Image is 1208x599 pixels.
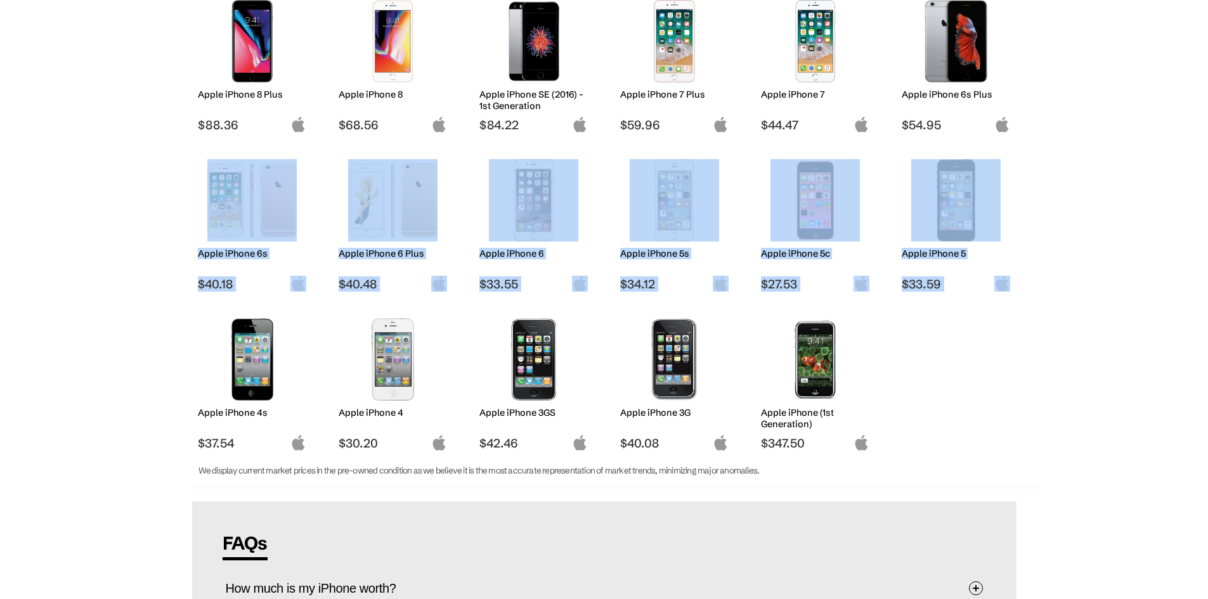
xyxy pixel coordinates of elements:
h2: Apple iPhone 5c [761,248,869,259]
a: iPhone 3GS Apple iPhone 3GS $42.46 apple-logo [474,312,594,451]
h2: Apple iPhone 8 [339,89,447,100]
p: We display current market prices in the pre-owned condition as we believe it is the most accurate... [198,463,990,479]
h2: Apple iPhone 3G [620,407,729,418]
img: apple-logo [854,435,869,451]
img: iPhone (1st Generation) [770,318,860,401]
h2: Apple iPhone 7 [761,89,869,100]
h2: Apple iPhone 4s [198,407,306,418]
img: iPhone 5c [770,159,860,242]
a: iPhone 6 Plus Apple iPhone 6 Plus $40.48 apple-logo [333,153,453,292]
a: iPhone 5s Apple iPhone 5s $34.12 apple-logo [614,153,735,292]
img: apple-logo [854,117,869,132]
h2: Apple iPhone 6s Plus [902,89,1010,100]
span: $40.18 [198,276,306,292]
span: $347.50 [761,435,869,451]
h2: Apple iPhone 6 Plus [339,248,447,259]
img: iPhone 4s [207,318,297,401]
span: $42.46 [479,435,588,451]
h2: Apple iPhone 8 Plus [198,89,306,100]
img: apple-logo [713,276,729,292]
h2: Apple iPhone 4 [339,407,447,418]
a: iPhone 6 Apple iPhone 6 $33.55 apple-logo [474,153,594,292]
span: $37.54 [198,435,306,451]
h2: Apple iPhone SE (2016) - 1st Generation [479,89,588,112]
a: iPhone 6s Apple iPhone 6s $40.18 apple-logo [192,153,313,292]
img: apple-logo [713,117,729,132]
img: iPhone 6 Plus [348,159,438,242]
a: iPhone 4s Apple iPhone 4s $37.54 apple-logo [192,312,313,451]
img: apple-logo [431,117,447,132]
img: iPhone 6s [207,159,297,242]
img: iPhone 6 [489,159,578,242]
a: iPhone 5c Apple iPhone 5c $27.53 apple-logo [755,153,876,292]
span: $34.12 [620,276,729,292]
img: iPhone 3G [630,318,719,401]
span: $54.95 [902,117,1010,132]
span: $33.59 [902,276,1010,292]
a: iPhone 4 Apple iPhone 4 $30.20 apple-logo [333,312,453,451]
img: apple-logo [854,276,869,292]
img: apple-logo [572,435,588,451]
img: apple-logo [994,276,1010,292]
h2: Apple iPhone 5s [620,248,729,259]
img: apple-logo [290,276,306,292]
img: apple-logo [572,276,588,292]
img: apple-logo [713,435,729,451]
span: $33.55 [479,276,588,292]
a: iPhone 5 Apple iPhone 5 $33.59 apple-logo [896,153,1016,292]
h2: Apple iPhone 6s [198,248,306,259]
span: $40.48 [339,276,447,292]
img: apple-logo [431,435,447,451]
span: $30.20 [339,435,447,451]
img: apple-logo [290,435,306,451]
span: $84.22 [479,117,588,132]
span: $27.53 [761,276,869,292]
a: iPhone (1st Generation) Apple iPhone (1st Generation) $347.50 apple-logo [755,312,876,451]
span: $40.08 [620,435,729,451]
h2: Apple iPhone 6 [479,248,588,259]
img: apple-logo [994,117,1010,132]
a: iPhone 3G Apple iPhone 3G $40.08 apple-logo [614,312,735,451]
span: FAQs [223,532,268,560]
h2: Apple iPhone (1st Generation) [761,407,869,430]
span: $68.56 [339,117,447,132]
h2: Apple iPhone 3GS [479,407,588,418]
img: iPhone 4 [348,318,438,401]
img: apple-logo [290,117,306,132]
img: apple-logo [572,117,588,132]
img: iPhone 3GS [489,318,578,401]
h2: Apple iPhone 7 Plus [620,89,729,100]
h2: Apple iPhone 5 [902,248,1010,259]
img: iPhone 5s [630,159,719,242]
span: $59.96 [620,117,729,132]
img: iPhone 5 [911,159,1001,242]
span: $88.36 [198,117,306,132]
span: $44.47 [761,117,869,132]
img: apple-logo [431,276,447,292]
